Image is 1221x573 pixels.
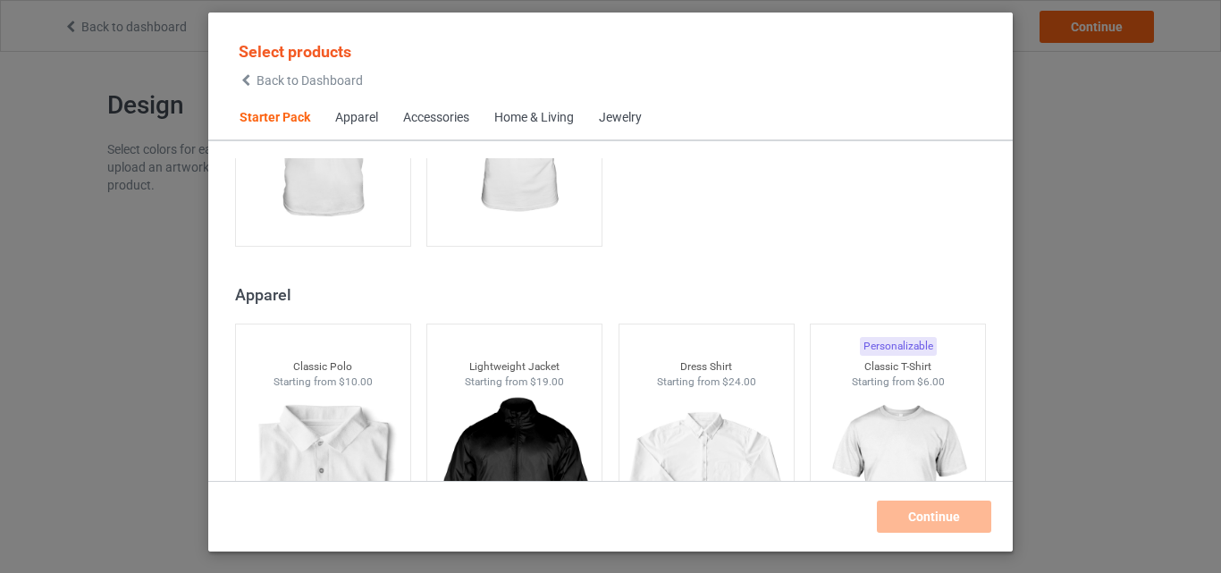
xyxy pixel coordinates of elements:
[227,97,323,139] span: Starter Pack
[722,375,756,388] span: $24.00
[427,375,602,390] div: Starting from
[427,359,602,375] div: Lightweight Jacket
[494,109,574,127] div: Home & Living
[239,42,351,61] span: Select products
[917,375,945,388] span: $6.00
[530,375,564,388] span: $19.00
[339,375,373,388] span: $10.00
[619,375,794,390] div: Starting from
[811,375,985,390] div: Starting from
[403,109,469,127] div: Accessories
[236,359,410,375] div: Classic Polo
[235,284,994,305] div: Apparel
[335,109,378,127] div: Apparel
[236,375,410,390] div: Starting from
[860,337,937,356] div: Personalizable
[619,359,794,375] div: Dress Shirt
[811,359,985,375] div: Classic T-Shirt
[599,109,642,127] div: Jewelry
[257,73,363,88] span: Back to Dashboard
